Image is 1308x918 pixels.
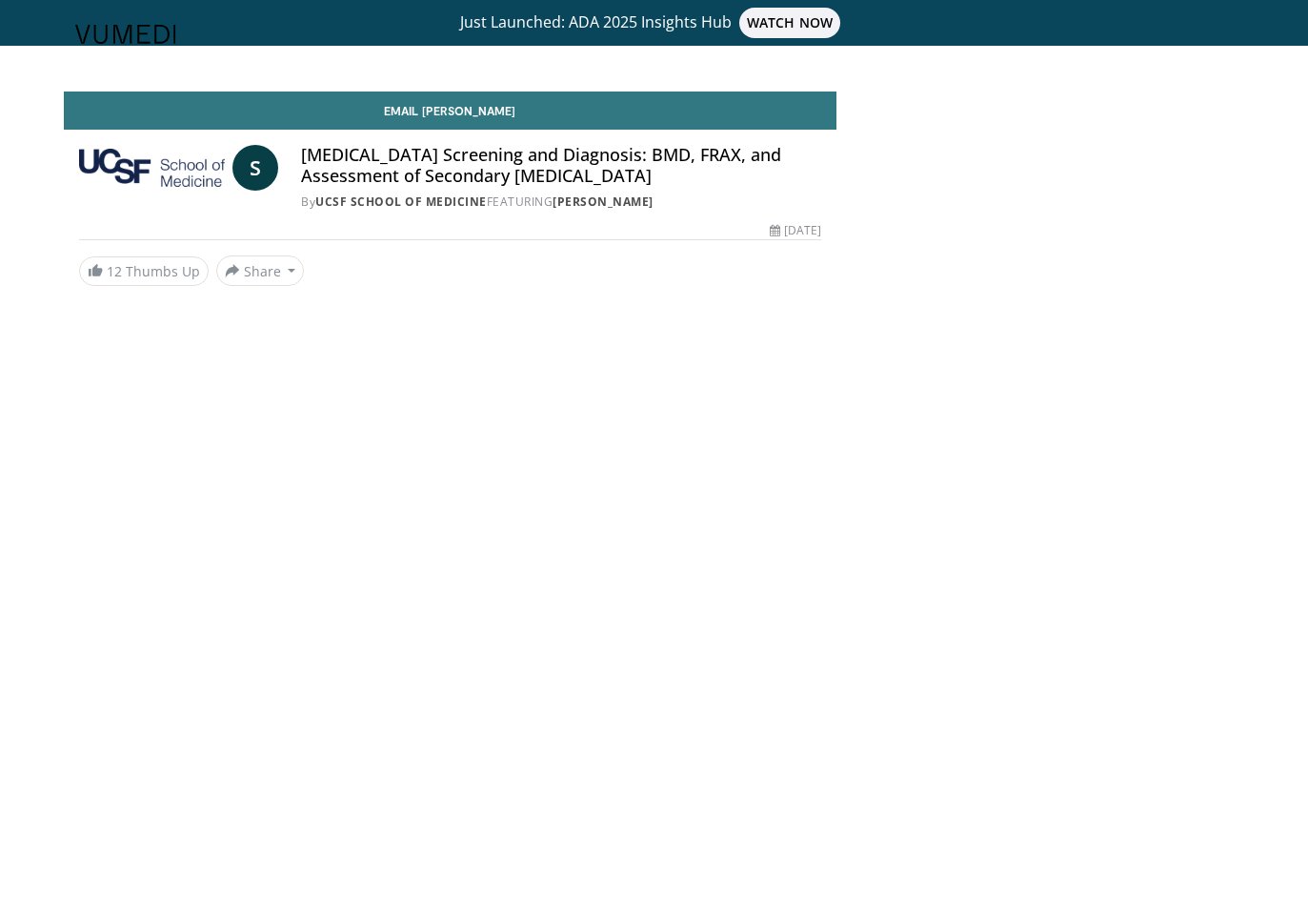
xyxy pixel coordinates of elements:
[79,145,226,191] img: UCSF School of Medicine
[216,255,305,286] button: Share
[301,145,821,186] h4: [MEDICAL_DATA] Screening and Diagnosis: BMD, FRAX, and Assessment of Secondary [MEDICAL_DATA]
[64,92,837,130] a: Email [PERSON_NAME]
[301,194,821,211] div: By FEATURING
[79,256,209,286] a: 12 Thumbs Up
[107,262,122,280] span: 12
[315,194,487,210] a: UCSF School of Medicine
[770,222,821,239] div: [DATE]
[75,25,176,44] img: VuMedi Logo
[553,194,654,210] a: [PERSON_NAME]
[232,145,278,191] a: S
